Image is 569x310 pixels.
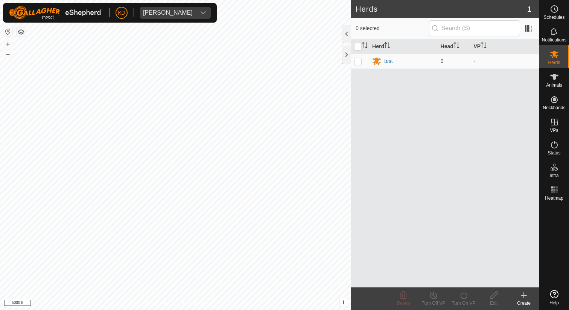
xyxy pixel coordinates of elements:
[3,49,12,58] button: –
[118,9,125,17] span: KD
[146,300,174,307] a: Privacy Policy
[3,40,12,49] button: +
[545,196,563,200] span: Heatmap
[397,301,410,306] span: Delete
[384,57,393,65] div: test
[356,5,527,14] h2: Herds
[362,43,368,49] p-sorticon: Activate to sort
[356,24,429,32] span: 0 selected
[539,287,569,308] a: Help
[449,300,479,307] div: Turn On VP
[543,105,565,110] span: Neckbands
[438,39,471,54] th: Head
[527,3,531,15] span: 1
[509,300,539,307] div: Create
[453,43,459,49] p-sorticon: Activate to sort
[384,43,390,49] p-sorticon: Activate to sort
[339,298,348,307] button: i
[479,300,509,307] div: Edit
[441,58,444,64] span: 0
[183,300,205,307] a: Contact Us
[369,39,437,54] th: Herd
[549,173,558,178] span: Infra
[140,7,196,19] span: Erin Kiley
[17,27,26,37] button: Map Layers
[196,7,211,19] div: dropdown trigger
[429,20,520,36] input: Search (S)
[481,43,487,49] p-sorticon: Activate to sort
[548,151,560,155] span: Status
[9,6,103,20] img: Gallagher Logo
[542,38,566,42] span: Notifications
[549,301,559,305] span: Help
[550,128,558,133] span: VPs
[543,15,564,20] span: Schedules
[471,39,539,54] th: VP
[418,300,449,307] div: Turn Off VP
[546,83,562,87] span: Animals
[548,60,560,65] span: Herds
[3,27,12,36] button: Reset Map
[343,299,344,305] span: i
[143,10,193,16] div: [PERSON_NAME]
[471,53,539,69] td: -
